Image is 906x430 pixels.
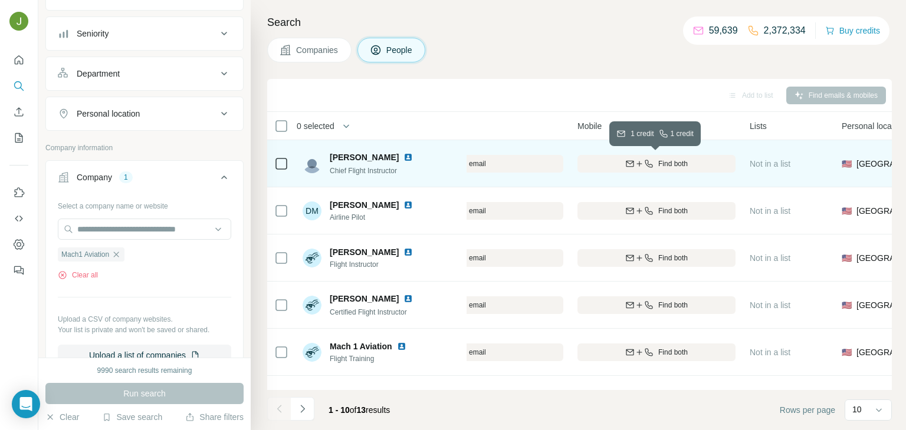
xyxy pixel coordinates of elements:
[77,171,112,183] div: Company
[303,249,321,267] img: Avatar
[330,246,399,258] span: [PERSON_NAME]
[750,159,790,168] span: Not in a list
[386,44,413,56] span: People
[852,403,862,415] p: 10
[9,49,28,71] button: Quick start
[303,343,321,362] img: Avatar
[577,155,736,173] button: Find both
[9,12,28,31] img: Avatar
[397,342,406,351] img: LinkedIn logo
[577,202,736,220] button: Find both
[303,154,321,173] img: Avatar
[453,253,485,263] span: Find email
[330,212,418,223] span: Airline Pilot
[329,405,350,415] span: 1 - 10
[185,411,244,423] button: Share filters
[401,389,411,398] img: LinkedIn logo
[46,59,243,88] button: Department
[46,163,243,196] button: Company1
[658,253,688,263] span: Find both
[330,353,411,364] span: Flight Training
[9,208,28,229] button: Use Surfe API
[297,120,334,132] span: 0 selected
[303,296,321,315] img: Avatar
[303,201,321,220] div: DM
[77,68,120,80] div: Department
[842,158,852,170] span: 🇺🇸
[119,172,133,183] div: 1
[58,345,231,366] button: Upload a list of companies
[750,348,790,357] span: Not in a list
[267,14,892,31] h4: Search
[403,153,413,162] img: LinkedIn logo
[77,28,109,39] div: Seniority
[453,158,485,169] span: Find email
[750,253,790,263] span: Not in a list
[102,411,162,423] button: Save search
[330,308,407,316] span: Certified Flight Instructor
[350,405,357,415] span: of
[291,397,314,421] button: Navigate to next page
[9,182,28,203] button: Use Surfe on LinkedIn
[46,19,243,48] button: Seniority
[658,300,688,310] span: Find both
[330,388,396,399] span: Munaem Elkurbo
[303,390,321,409] div: ME
[58,270,98,280] button: Clear all
[329,405,390,415] span: results
[9,260,28,281] button: Feedback
[9,101,28,123] button: Enrich CSV
[61,249,109,260] span: Mach1 Aviation
[577,249,736,267] button: Find both
[842,205,852,217] span: 🇺🇸
[403,294,413,303] img: LinkedIn logo
[58,314,231,325] p: Upload a CSV of company websites.
[764,24,806,38] p: 2,372,334
[330,259,418,270] span: Flight Instructor
[330,340,392,352] span: Mach 1 Aviation
[658,206,688,216] span: Find both
[58,196,231,211] div: Select a company name or website
[45,411,79,423] button: Clear
[709,24,738,38] p: 59,639
[403,247,413,257] img: LinkedIn logo
[330,167,397,175] span: Chief Flight Instructor
[58,325,231,335] p: Your list is private and won't be saved or shared.
[46,100,243,128] button: Personal location
[577,296,736,314] button: Find both
[9,234,28,255] button: Dashboard
[330,199,399,211] span: [PERSON_NAME]
[842,346,852,358] span: 🇺🇸
[45,143,244,153] p: Company information
[97,365,192,376] div: 9990 search results remaining
[842,120,905,132] span: Personal location
[453,300,485,310] span: Find email
[330,293,399,305] span: [PERSON_NAME]
[12,390,40,418] div: Open Intercom Messenger
[750,206,790,216] span: Not in a list
[577,120,602,132] span: Mobile
[750,300,790,310] span: Not in a list
[825,22,880,39] button: Buy credits
[357,405,366,415] span: 13
[453,206,485,216] span: Find email
[842,252,852,264] span: 🇺🇸
[658,347,688,358] span: Find both
[330,151,399,163] span: [PERSON_NAME]
[658,158,688,169] span: Find both
[780,404,835,416] span: Rows per page
[296,44,339,56] span: Companies
[9,75,28,97] button: Search
[403,200,413,210] img: LinkedIn logo
[577,343,736,361] button: Find both
[77,108,140,120] div: Personal location
[453,347,485,358] span: Find email
[842,299,852,311] span: 🇺🇸
[750,120,767,132] span: Lists
[9,127,28,148] button: My lists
